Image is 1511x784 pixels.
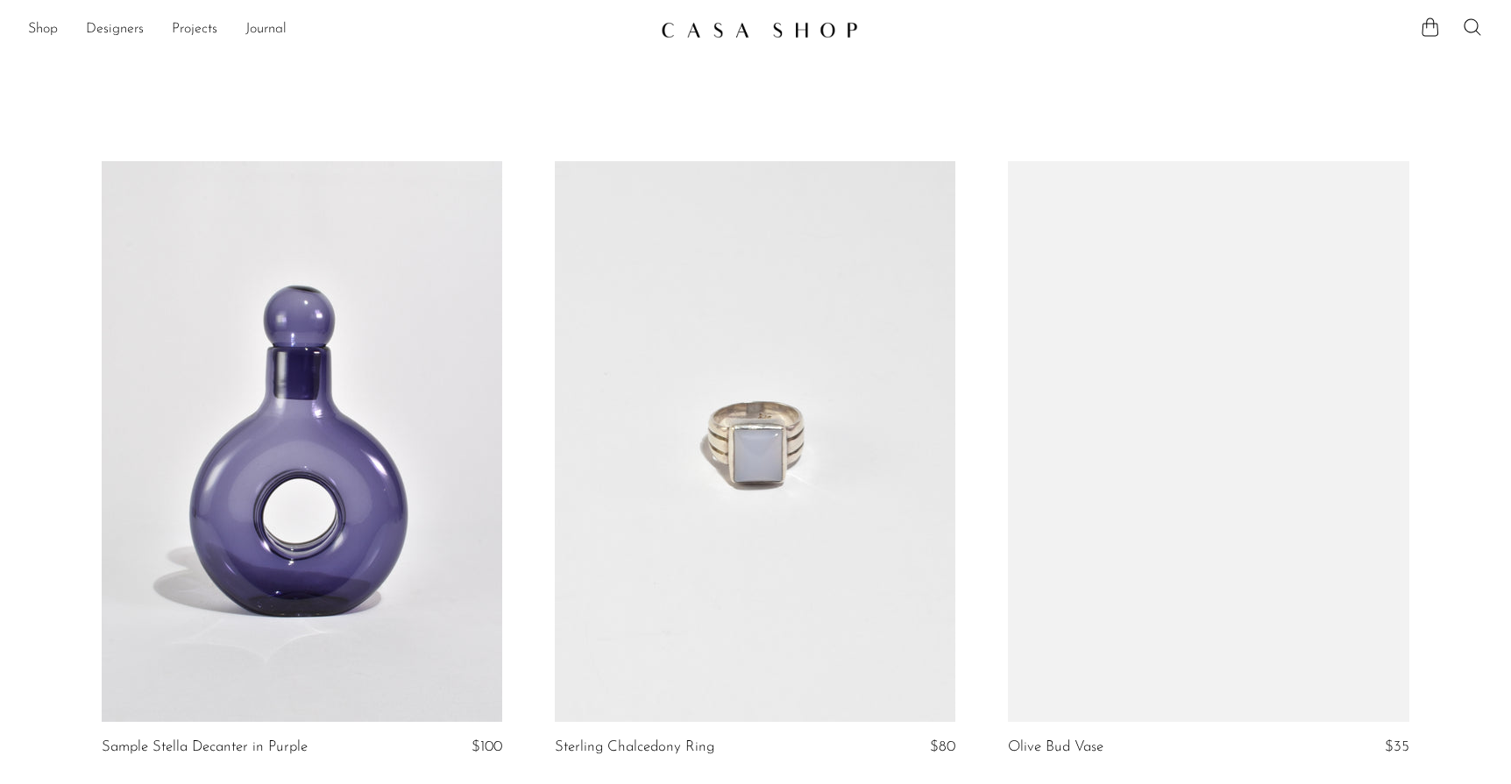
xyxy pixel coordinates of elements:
a: Sample Stella Decanter in Purple [102,739,308,755]
span: $80 [930,739,955,754]
a: Sterling Chalcedony Ring [555,739,714,755]
nav: Desktop navigation [28,15,647,45]
a: Designers [86,18,144,41]
span: $35 [1385,739,1409,754]
a: Olive Bud Vase [1008,739,1103,755]
span: $100 [472,739,502,754]
a: Shop [28,18,58,41]
a: Journal [245,18,287,41]
a: Projects [172,18,217,41]
ul: NEW HEADER MENU [28,15,647,45]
